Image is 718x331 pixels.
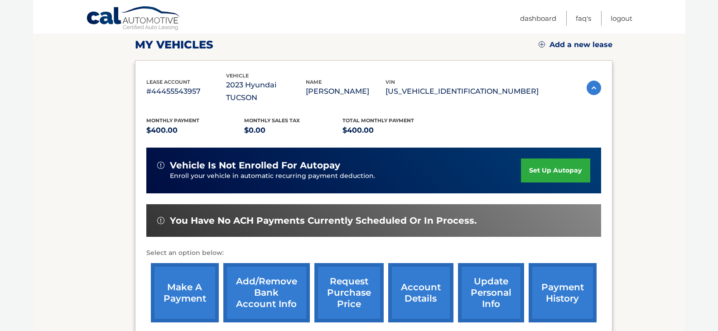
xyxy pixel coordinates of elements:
[244,117,300,124] span: Monthly sales Tax
[223,263,310,322] a: Add/Remove bank account info
[576,11,591,26] a: FAQ's
[151,263,219,322] a: make a payment
[529,263,597,322] a: payment history
[386,79,395,85] span: vin
[146,79,190,85] span: lease account
[306,79,322,85] span: name
[135,38,213,52] h2: my vehicles
[388,263,453,322] a: account details
[146,124,245,137] p: $400.00
[157,162,164,169] img: alert-white.svg
[611,11,632,26] a: Logout
[342,117,414,124] span: Total Monthly Payment
[146,85,226,98] p: #44455543957
[146,248,601,259] p: Select an option below:
[226,72,249,79] span: vehicle
[386,85,539,98] p: [US_VEHICLE_IDENTIFICATION_NUMBER]
[342,124,441,137] p: $400.00
[146,117,199,124] span: Monthly Payment
[520,11,556,26] a: Dashboard
[226,79,306,104] p: 2023 Hyundai TUCSON
[539,40,612,49] a: Add a new lease
[458,263,524,322] a: update personal info
[244,124,342,137] p: $0.00
[587,81,601,95] img: accordion-active.svg
[170,215,477,226] span: You have no ACH payments currently scheduled or in process.
[539,41,545,48] img: add.svg
[170,171,521,181] p: Enroll your vehicle in automatic recurring payment deduction.
[157,217,164,224] img: alert-white.svg
[170,160,340,171] span: vehicle is not enrolled for autopay
[306,85,386,98] p: [PERSON_NAME]
[314,263,384,322] a: request purchase price
[521,158,590,182] a: set up autopay
[86,6,181,32] a: Cal Automotive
